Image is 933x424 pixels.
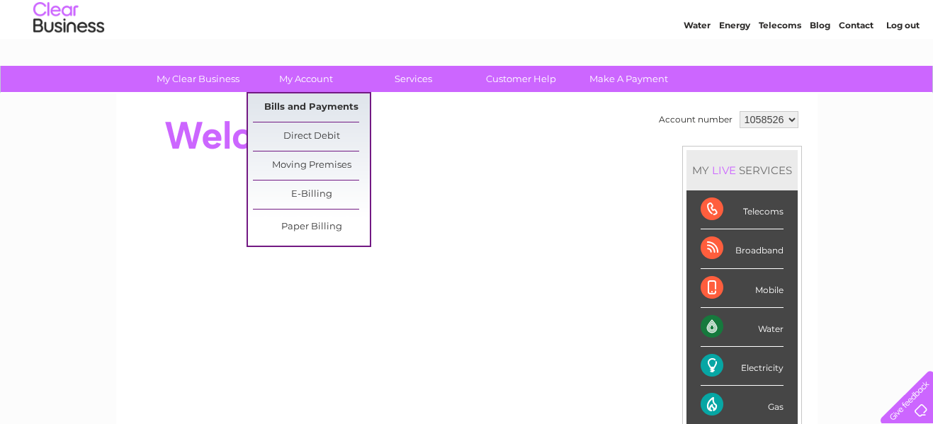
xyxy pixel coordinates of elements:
[719,60,750,71] a: Energy
[655,108,736,132] td: Account number
[247,66,364,92] a: My Account
[686,150,798,190] div: MY SERVICES
[355,66,472,92] a: Services
[701,190,784,229] div: Telecoms
[684,60,711,71] a: Water
[839,60,873,71] a: Contact
[132,8,802,69] div: Clear Business is a trading name of Verastar Limited (registered in [GEOGRAPHIC_DATA] No. 3667643...
[886,60,920,71] a: Log out
[701,269,784,308] div: Mobile
[701,229,784,268] div: Broadband
[253,213,370,241] a: Paper Billing
[253,181,370,209] a: E-Billing
[709,164,739,177] div: LIVE
[810,60,830,71] a: Blog
[759,60,801,71] a: Telecoms
[463,66,579,92] a: Customer Help
[666,7,764,25] a: 0333 014 3131
[253,93,370,122] a: Bills and Payments
[33,37,105,80] img: logo.png
[701,308,784,347] div: Water
[701,347,784,386] div: Electricity
[570,66,687,92] a: Make A Payment
[140,66,256,92] a: My Clear Business
[253,122,370,151] a: Direct Debit
[253,151,370,180] a: Moving Premises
